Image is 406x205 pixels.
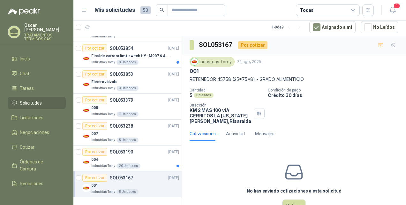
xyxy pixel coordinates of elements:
p: 001 [91,183,98,189]
span: Tareas [20,85,34,92]
div: 5 Unidades [117,138,139,143]
a: Por cotizarSOL053853[DATE] Company LogoElectroválvulaIndustrias Tomy3 Unidades [73,68,182,94]
span: Negociaciones [20,129,49,136]
a: Por cotizarSOL053238[DATE] Company Logo007Industrias Tomy5 Unidades [73,120,182,146]
span: 1 [393,3,400,9]
div: Por cotizar [82,174,107,182]
span: Remisiones [20,180,43,187]
p: [DATE] [168,149,179,155]
a: Tareas [8,82,66,94]
p: Final de carrera limit switch HY -M907 6 A - 250 V a.c [91,53,171,59]
p: [DATE] [168,123,179,129]
p: KM 2 MAS 100 vIA CERRITOS LA [US_STATE] [PERSON_NAME] , Risaralda [190,107,251,124]
img: Company Logo [82,106,90,114]
div: Mensajes [255,130,274,137]
span: Licitaciones [20,114,43,121]
div: Unidades [194,93,214,98]
p: Industrias Tomy [91,34,115,39]
a: Licitaciones [8,112,66,124]
p: 008 [91,105,98,111]
a: Por cotizarSOL053854[DATE] Company LogoFinal de carrera limit switch HY -M907 6 A - 250 V a.cIndu... [73,42,182,68]
p: [DATE] [168,175,179,181]
p: 5 [190,92,192,98]
p: SOL053854 [110,46,133,51]
a: Remisiones [8,177,66,190]
img: Company Logo [191,58,198,65]
p: Industrias Tomy [91,138,115,143]
img: Company Logo [82,55,90,62]
div: 20 Unidades [117,163,140,169]
div: Actividad [226,130,245,137]
div: 8 Unidades [117,60,139,65]
img: Logo peakr [8,8,40,15]
p: Industrias Tomy [91,86,115,91]
span: 53 [140,6,151,14]
p: Cantidad [190,88,263,92]
img: Company Logo [82,81,90,88]
span: Cotizar [20,144,34,151]
div: Todas [300,7,313,14]
a: Por cotizarSOL053167[DATE] Company Logo001Industrias Tomy5 Unidades [73,171,182,197]
p: TRATAMIENTOS TERMICOS SAS [24,33,66,41]
div: Por cotizar [82,148,107,156]
div: Por cotizar [238,41,267,49]
p: 22 ago, 2025 [237,59,261,65]
a: Inicio [8,53,66,65]
img: Company Logo [82,132,90,140]
span: Chat [20,70,29,77]
div: 3 Unidades [117,86,139,91]
p: [DATE] [168,97,179,103]
span: Órdenes de Compra [20,158,60,172]
div: Por cotizar [82,122,107,130]
p: [DATE] [168,71,179,77]
p: Dirección [190,103,251,107]
button: 1 [387,4,398,16]
div: 7 Unidades [117,112,139,117]
p: 007 [91,131,98,137]
span: Solicitudes [20,99,42,106]
div: Por cotizar [82,70,107,78]
a: Solicitudes [8,97,66,109]
p: 004 [91,157,98,163]
p: Crédito 30 días [268,92,403,98]
a: Cotizar [8,141,66,153]
a: Por cotizarSOL053190[DATE] Company Logo004Industrias Tomy20 Unidades [73,146,182,171]
a: Chat [8,67,66,80]
p: SOL053190 [110,150,133,154]
a: Negociaciones [8,126,66,138]
img: Company Logo [82,158,90,166]
div: Por cotizar [82,96,107,104]
div: Por cotizar [82,44,107,52]
a: Órdenes de Compra [8,156,66,175]
p: SOL053379 [110,98,133,102]
p: SOL053853 [110,72,133,76]
p: [DATE] [168,45,179,51]
button: Asignado a mi [309,21,356,33]
p: SOL053167 [110,176,133,180]
img: Company Logo [82,184,90,192]
div: 1 - 9 de 9 [272,22,304,32]
p: Electroválvula [91,79,117,85]
button: No Leídos [361,21,398,33]
a: Por cotizarSOL053379[DATE] Company Logo008Industrias Tomy7 Unidades [73,94,182,120]
p: Industrias Tomy [91,60,115,65]
p: Industrias Tomy [91,189,115,194]
div: Cotizaciones [190,130,216,137]
h3: No has enviado cotizaciones a esta solicitud [247,187,342,194]
p: SOL053238 [110,124,133,128]
span: Inicio [20,55,30,62]
span: search [160,8,164,12]
div: Industrias Tomy [190,57,235,67]
p: Industrias Tomy [91,112,115,117]
p: Industrias Tomy [91,163,115,169]
p: Oscar [PERSON_NAME] [24,23,66,32]
p: RETENEDOR 45758 (25*75*8) - GRADO ALIMENTICIO [190,76,398,83]
h1: Mis solicitudes [94,5,135,15]
p: 001 [190,68,198,75]
p: Condición de pago [268,88,403,92]
div: 5 Unidades [117,189,139,194]
h3: SOL053167 [199,40,233,50]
